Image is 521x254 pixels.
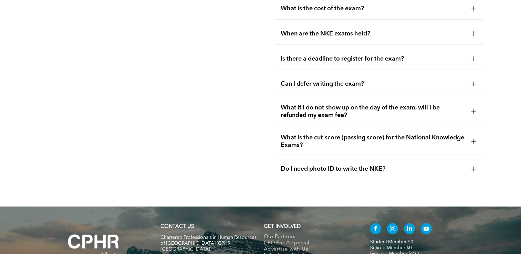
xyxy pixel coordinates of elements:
[387,223,398,236] a: instagram
[160,224,194,229] a: CONTACT US
[281,55,466,63] span: Is there a deadline to register for the exam?
[160,235,257,252] span: Chartered Professionals in Human Resources of [GEOGRAPHIC_DATA] (CPHR [GEOGRAPHIC_DATA])
[264,246,356,253] a: Advertise with Us
[281,5,466,12] span: What is the cost of the exam?
[370,223,381,236] a: facebook
[281,30,466,38] span: When are the NKE exams held?
[281,80,466,88] span: Can I defer writing the exam?
[264,234,356,240] a: Our Partners
[370,245,412,250] a: Retired Member $0
[421,223,432,236] a: youtube
[264,224,301,229] span: GET INVOLVED
[281,134,466,149] span: What is the cut-score (passing score) for the National Knowledge Exams?
[281,165,466,173] span: Do I need photo ID to write the NKE?
[370,240,413,244] a: Student Member $0
[281,104,466,119] span: What if I do not show up on the day of the exam, will I be refunded my exam fee?
[264,240,356,246] a: CPD Pre-Approval
[404,223,415,236] a: linkedin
